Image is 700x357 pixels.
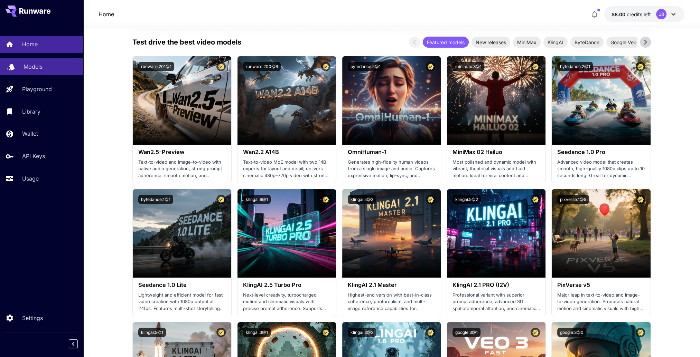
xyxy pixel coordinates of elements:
[243,195,271,204] button: klingai:6@1
[447,56,545,145] img: alt
[656,9,666,19] div: JB
[342,56,441,145] img: alt
[452,149,540,155] h3: MiniMax 02 Hailuo
[243,62,281,71] button: runware:200@6
[321,195,330,204] button: Certified Model – Vetted for best performance and includes a commercial license.
[22,107,40,116] p: Library
[452,62,484,71] button: minimax:3@1
[557,195,589,204] button: pixverse:1@5
[237,56,336,145] img: alt
[426,195,435,204] button: Certified Model – Vetted for best performance and includes a commercial license.
[22,85,52,93] p: Playground
[348,328,376,337] button: klingai:3@2
[132,37,241,47] p: Test drive the best video models
[74,338,83,350] div: Collapse sidebar
[531,62,540,71] button: Certified Model – Vetted for best performance and includes a commercial license.
[636,328,645,337] button: Certified Model – Vetted for best performance and includes a commercial license.
[243,328,271,337] button: klingai:3@1
[552,56,650,145] img: alt
[611,11,626,17] span: $8.00
[342,189,441,278] img: alt
[452,195,481,204] button: klingai:5@2
[531,328,540,337] button: Certified Model – Vetted for best performance and includes a commercial license.
[513,37,541,48] div: MiniMax
[348,62,383,71] button: bytedance:5@1
[543,37,568,48] div: KlingAI
[348,159,435,179] p: Generates high-fidelity human videos from a single image and audio. Captures expressive motion, l...
[138,292,226,312] p: Lightweight and efficient model for fast video creation with 1080p output at 24fps. Features mult...
[22,40,38,48] p: Home
[216,195,226,204] button: Certified Model – Vetted for best performance and includes a commercial license.
[216,62,226,71] button: Certified Model – Vetted for best performance and includes a commercial license.
[557,62,593,71] button: bytedance:2@1
[570,39,604,46] span: ByteDance
[426,328,435,337] button: Certified Model – Vetted for best performance and includes a commercial license.
[138,282,226,288] h3: Seedance 1.0 Lite
[513,39,541,46] span: MiniMax
[570,37,604,48] div: ByteDance
[557,159,645,179] p: Advanced video model that creates smooth, high-quality 1080p clips up to 10 seconds long. Great f...
[321,328,330,337] button: Certified Model – Vetted for best performance and includes a commercial license.
[606,37,641,48] div: Google Veo
[557,282,645,288] h3: PixVerse v5
[636,195,645,204] button: Certified Model – Vetted for best performance and includes a commercial license.
[636,62,645,71] button: Certified Model – Vetted for best performance and includes a commercial license.
[138,62,174,71] button: runware:201@1
[606,39,641,46] span: Google Veo
[138,328,166,337] button: klingai:5@1
[611,11,651,18] div: $8.00009
[133,189,231,278] img: alt
[243,282,330,288] h3: KlingAI 2.5 Turbo Pro
[552,189,650,278] img: alt
[557,328,586,337] button: google:3@0
[472,37,510,48] div: New releases
[237,189,336,278] img: alt
[348,282,435,288] h3: KlingAI 2.1 Master
[557,149,645,155] h3: Seedance 1.0 Pro
[452,282,540,288] h3: KlingAI 2.1 PRO (I2V)
[22,129,38,138] p: Wallet
[348,292,435,312] p: Highest-end version with best-in-class coherence, photorealism, and multi-image reference capabil...
[99,10,114,18] nav: breadcrumb
[348,149,435,155] h3: OmniHuman‑1
[604,6,684,22] button: $8.00009JB
[348,195,376,204] button: klingai:5@3
[69,339,78,348] button: Collapse sidebar
[423,39,469,46] span: Featured models
[452,292,540,312] p: Professional variant with superior prompt adherence, advanced 3D spatiotemporal attention, and ci...
[138,195,173,204] button: bytedance:1@1
[243,159,330,179] p: Text-to-video MoE model with two 14B experts for layout and detail; delivers cinematic 480p–720p ...
[243,292,330,312] p: Next‑level creativity, turbocharged motion and cinematic visuals with precise prompt adherence. S...
[452,159,540,179] p: Most polished and dynamic model with vibrant, theatrical visuals and fluid motion. Ideal for vira...
[22,314,43,322] p: Settings
[452,328,480,337] button: google:3@1
[138,149,226,155] h3: Wan2.5-Preview
[22,174,39,183] p: Usage
[557,292,645,312] p: Major leap in text-to-video and image-to-video generation. Produces natural motion and cinematic ...
[626,11,651,17] span: credits left
[543,39,568,46] span: KlingAI
[447,189,545,278] img: alt
[426,62,435,71] button: Certified Model – Vetted for best performance and includes a commercial license.
[423,37,469,48] div: Featured models
[138,159,226,179] p: Text-to-video and image-to-video with native audio generation, strong prompt adherence, smooth mo...
[22,152,45,160] p: API Keys
[472,39,510,46] span: New releases
[531,195,540,204] button: Certified Model – Vetted for best performance and includes a commercial license.
[133,56,231,145] img: alt
[216,328,226,337] button: Certified Model – Vetted for best performance and includes a commercial license.
[24,62,43,71] p: Models
[321,62,330,71] button: Certified Model – Vetted for best performance and includes a commercial license.
[99,10,114,18] a: Home
[243,149,330,155] h3: Wan2.2 A14B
